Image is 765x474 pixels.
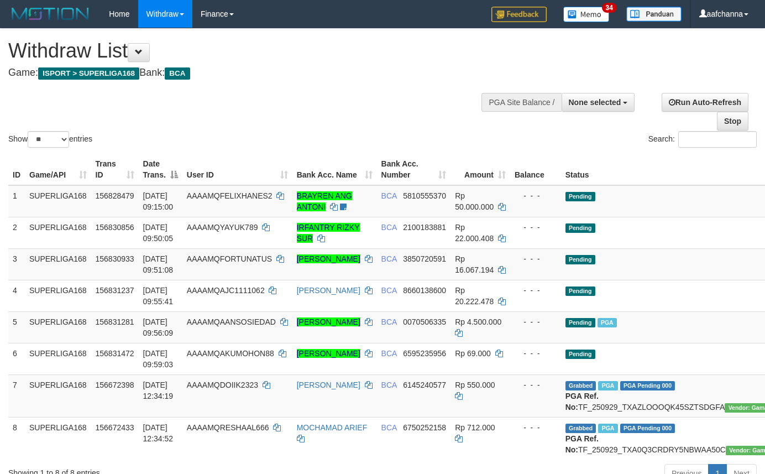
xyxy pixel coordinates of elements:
[297,423,368,432] a: MOCHAMAD ARIEF
[565,223,595,233] span: Pending
[455,317,501,326] span: Rp 4.500.000
[297,191,352,211] a: BRAYREN ANG ANTONI
[450,154,510,185] th: Amount: activate to sort column ascending
[515,379,557,390] div: - - -
[455,223,494,243] span: Rp 22.000.408
[28,131,69,148] select: Showentries
[515,348,557,359] div: - - -
[455,191,494,211] span: Rp 50.000.000
[96,381,134,389] span: 156672398
[455,254,494,274] span: Rp 16.067.194
[143,381,174,400] span: [DATE] 12:34:19
[403,254,446,263] span: Copy 3850720591 to clipboard
[297,349,360,358] a: [PERSON_NAME]
[8,248,25,280] td: 3
[565,434,599,454] b: PGA Ref. No:
[510,154,561,185] th: Balance
[565,350,595,359] span: Pending
[38,67,139,80] span: ISPORT > SUPERLIGA168
[563,7,610,22] img: Button%20Memo.svg
[187,423,269,432] span: AAAAMQRESHAAL666
[565,381,596,390] span: Grabbed
[381,349,397,358] span: BCA
[96,254,134,263] span: 156830933
[491,7,547,22] img: Feedback.jpg
[381,423,397,432] span: BCA
[381,381,397,389] span: BCA
[620,381,675,390] span: PGA Pending
[187,381,258,389] span: AAAAMQDOIIK2323
[515,316,557,327] div: - - -
[25,311,91,343] td: SUPERLIGA168
[96,349,134,358] span: 156831472
[25,417,91,460] td: SUPERLIGA168
[8,280,25,311] td: 4
[143,286,174,306] span: [DATE] 09:55:41
[143,254,174,274] span: [DATE] 09:51:08
[96,286,134,295] span: 156831237
[8,185,25,217] td: 1
[8,131,92,148] label: Show entries
[8,417,25,460] td: 8
[403,349,446,358] span: Copy 6595235956 to clipboard
[25,280,91,311] td: SUPERLIGA168
[381,254,397,263] span: BCA
[8,67,499,79] h4: Game: Bank:
[187,223,258,232] span: AAAAMQYAYUK789
[455,381,495,389] span: Rp 550.000
[143,191,174,211] span: [DATE] 09:15:00
[515,422,557,433] div: - - -
[25,154,91,185] th: Game/API: activate to sort column ascending
[455,423,495,432] span: Rp 712.000
[297,381,360,389] a: [PERSON_NAME]
[96,223,134,232] span: 156830856
[8,343,25,374] td: 6
[25,248,91,280] td: SUPERLIGA168
[565,424,596,433] span: Grabbed
[25,343,91,374] td: SUPERLIGA168
[25,374,91,417] td: SUPERLIGA168
[182,154,292,185] th: User ID: activate to sort column ascending
[565,318,595,327] span: Pending
[187,254,272,263] span: AAAAMQFORTUNATUS
[381,317,397,326] span: BCA
[96,317,134,326] span: 156831281
[377,154,451,185] th: Bank Acc. Number: activate to sort column ascending
[455,286,494,306] span: Rp 20.222.478
[8,6,92,22] img: MOTION_logo.png
[91,154,139,185] th: Trans ID: activate to sort column ascending
[187,317,276,326] span: AAAAMQAANSOSIEDAD
[403,191,446,200] span: Copy 5810555370 to clipboard
[143,423,174,443] span: [DATE] 12:34:52
[381,223,397,232] span: BCA
[626,7,682,22] img: panduan.png
[8,311,25,343] td: 5
[565,287,595,296] span: Pending
[96,423,134,432] span: 156672433
[403,317,446,326] span: Copy 0070506335 to clipboard
[297,286,360,295] a: [PERSON_NAME]
[620,424,675,433] span: PGA Pending
[403,423,446,432] span: Copy 6750252158 to clipboard
[381,286,397,295] span: BCA
[565,192,595,201] span: Pending
[562,93,635,112] button: None selected
[569,98,621,107] span: None selected
[8,217,25,248] td: 2
[403,223,446,232] span: Copy 2100183881 to clipboard
[515,222,557,233] div: - - -
[455,349,491,358] span: Rp 69.000
[187,349,274,358] span: AAAAMQAKUMOHON88
[598,424,617,433] span: Marked by aafsoycanthlai
[297,223,360,243] a: IRFANTRY RIZKY SUR
[648,131,757,148] label: Search:
[143,349,174,369] span: [DATE] 09:59:03
[662,93,748,112] a: Run Auto-Refresh
[717,112,748,131] a: Stop
[8,154,25,185] th: ID
[143,223,174,243] span: [DATE] 09:50:05
[297,254,360,263] a: [PERSON_NAME]
[96,191,134,200] span: 156828479
[515,253,557,264] div: - - -
[8,374,25,417] td: 7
